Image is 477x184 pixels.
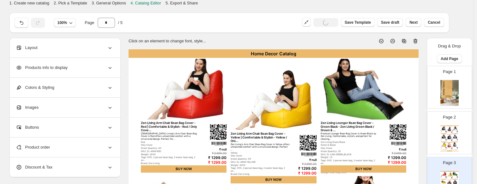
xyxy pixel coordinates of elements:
[377,18,403,27] button: Save draft
[321,144,380,147] div: Green & Black
[231,132,290,143] div: Zen Living Arm Chair Bean Bag Cover - Yellow | Comfortable & Stylish - Yellow / Onl...
[457,139,458,140] img: qrcode
[321,153,380,156] div: SKU: ZL-LNG-GREEN_BLACK
[443,114,456,120] p: Page 2
[141,141,200,144] div: Red
[321,147,380,150] div: Only Cover
[438,43,461,49] p: Drag & Drop
[456,141,458,142] div: ₹ 699.00
[376,148,406,151] div: ₹ null
[452,133,458,134] div: BUY NOW
[443,69,456,75] p: Page 1
[441,134,446,138] img: primaryImage
[231,167,290,172] div: Tags: 000, 2 person bean bag, 2 seater bean bag, 2 se...
[440,171,459,172] div: Home Decor Catalog
[321,132,380,141] div: Premium Lounger Bean Bag Cover in Green Black by Zen Living. Comfortable, stylish, and perfect fo...
[141,150,200,153] div: SKU: ZL-ARM-RED
[118,20,123,26] span: / 5
[391,142,406,145] img: barcode
[447,139,450,140] div: Plain Mudda Bean Bag Cover - Standard Size Black - Black / Standard / Only Cover
[321,59,407,120] img: primaryImage
[381,20,399,25] span: Save draft
[444,141,446,142] div: ₹ 1899.00
[286,158,317,162] div: ₹ null
[130,1,161,5] span: 4. Catalog Editor
[210,124,227,140] img: qrcode
[166,1,198,5] span: 5. Export & Share
[85,20,94,26] span: Page
[321,141,380,144] div: Zen Living Green Black
[345,20,371,25] span: Save Template
[16,144,50,150] span: Product order
[16,164,52,170] span: Discount & Tax
[196,151,226,155] div: ₹ 2499.00
[437,54,462,63] button: Add Page
[141,132,200,141] div: [DEMOGRAPHIC_DATA] Living's Arm Chair Bean Bag Cover in Red offers unmatched comfort with a struc...
[16,84,54,91] span: Colors & Styling
[231,143,290,151] div: Zen Living's Arm Chair Bean Bag Cover in Yellow offers unmatched comfort with a structured design...
[16,64,68,71] span: Products info to display
[57,20,67,25] span: 100%
[376,156,406,160] div: ₹ 1299.00
[129,38,206,44] p: Click on an element to change font, style...
[300,135,317,151] img: qrcode
[427,111,472,154] div: Page 2Home Decor CatalogprimaryImageqrcodebarcodeCotton Blend Tie-Dye Bean Bag Cover - Black - St...
[452,132,456,133] div: Barcode №: null
[447,134,452,135] div: BUY NOW
[231,70,317,131] img: primaryImage
[451,148,452,149] img: qrcode
[16,124,39,131] span: Buttons
[450,180,452,180] div: ₹ 1299.00
[452,134,458,138] img: primaryImage
[196,148,226,151] div: ₹ null
[451,139,452,140] img: qrcode
[447,127,452,131] img: primaryImage
[409,20,418,25] span: Next
[450,133,452,134] div: ₹ 1299.00
[301,152,316,156] img: barcode
[321,156,380,159] div: Weight: 1.5
[286,162,317,166] div: ₹ 2499.00
[447,135,452,139] img: primaryImage
[16,45,38,51] span: Layout
[447,150,452,151] div: BUY NOW
[447,147,450,148] div: Teardrop Bean Bag Cover – Navy & Red - XL / Navy & Red / Only Cover
[141,156,200,162] div: Tags: 000, 2 person bean bag, 2 seater bean bag, 2 se...
[456,178,458,179] div: ₹ 1299.00
[440,126,459,126] div: Home Decor Catalog
[441,132,445,133] div: Barcode №: null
